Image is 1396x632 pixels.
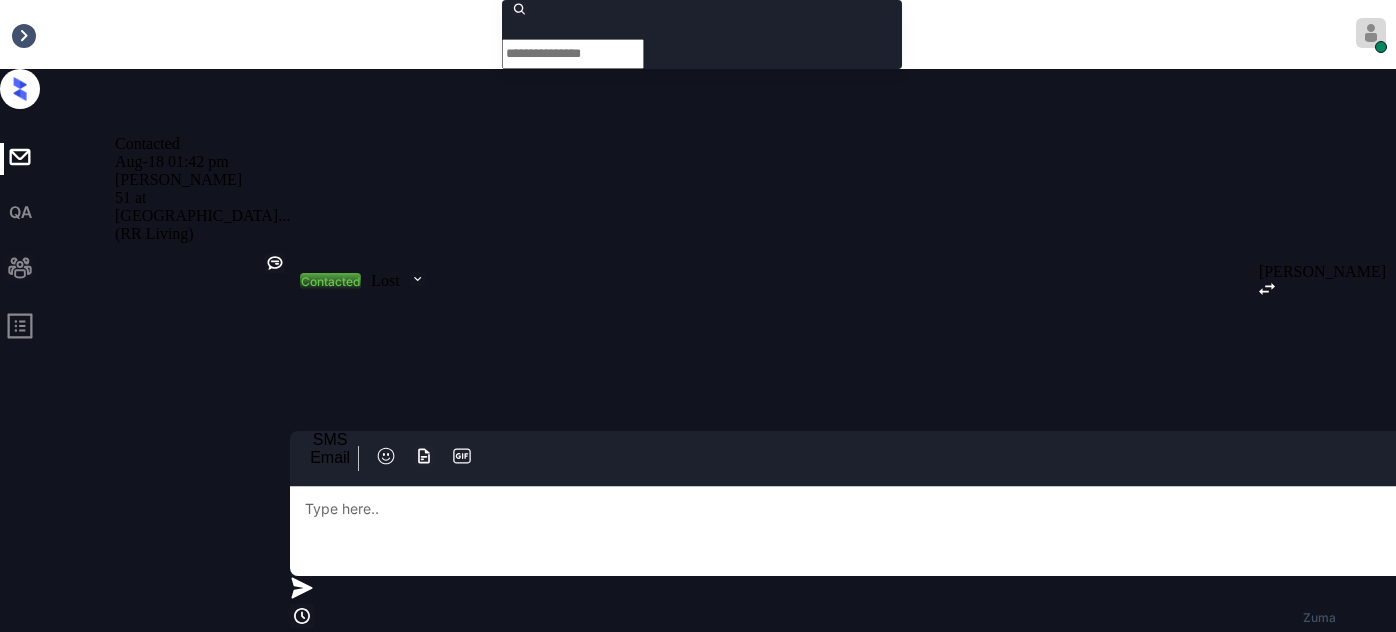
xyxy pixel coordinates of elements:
img: icon-zuma [452,446,472,466]
img: icon-zuma [410,270,425,288]
span: profile [6,312,34,347]
img: icon-zuma [290,604,314,628]
div: Kelsey was silent [265,253,285,276]
img: icon-zuma [1259,283,1275,295]
div: Email [310,449,350,467]
div: SMS [310,431,350,449]
div: Aug-18 01:42 pm [115,153,290,171]
img: avatar [1356,18,1386,48]
div: Inbox [10,26,47,44]
div: Contacted [115,135,290,153]
img: icon-zuma [290,576,314,600]
img: Kelsey was silent [265,253,285,273]
div: [PERSON_NAME] [1259,263,1386,281]
div: Contacted [301,274,360,289]
div: Lost [371,272,399,290]
img: icon-zuma [414,446,434,466]
img: icon-zuma [376,446,396,466]
div: 51 at [GEOGRAPHIC_DATA]... (RR Living) [115,189,290,243]
div: [PERSON_NAME] [115,171,290,189]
